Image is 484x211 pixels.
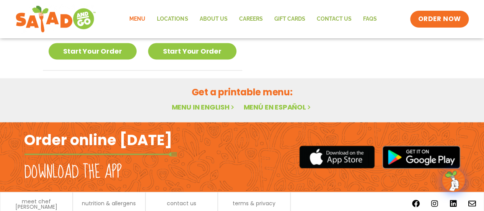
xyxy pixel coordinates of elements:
[15,4,96,34] img: new-SAG-logo-768×292
[171,102,236,112] a: Menu in English
[49,43,137,59] a: Start Your Order
[311,10,357,28] a: Contact Us
[382,146,460,168] img: google_play
[43,85,442,99] h2: Get a printable menu:
[299,144,375,169] img: appstore
[124,10,151,28] a: Menu
[243,102,312,112] a: Menú en español
[418,15,461,24] span: ORDER NOW
[357,10,382,28] a: FAQs
[194,10,233,28] a: About Us
[24,131,172,149] h2: Order online [DATE]
[151,10,194,28] a: Locations
[148,43,236,59] a: Start Your Order
[410,11,468,28] a: ORDER NOW
[124,10,382,28] nav: Menu
[24,162,122,183] h2: Download the app
[82,201,136,206] a: nutrition & allergens
[233,201,275,206] a: terms & privacy
[24,152,177,156] img: fork
[4,199,68,209] a: meet chef [PERSON_NAME]
[268,10,311,28] a: GIFT CARDS
[443,170,464,191] img: wpChatIcon
[167,201,196,206] a: contact us
[233,10,268,28] a: Careers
